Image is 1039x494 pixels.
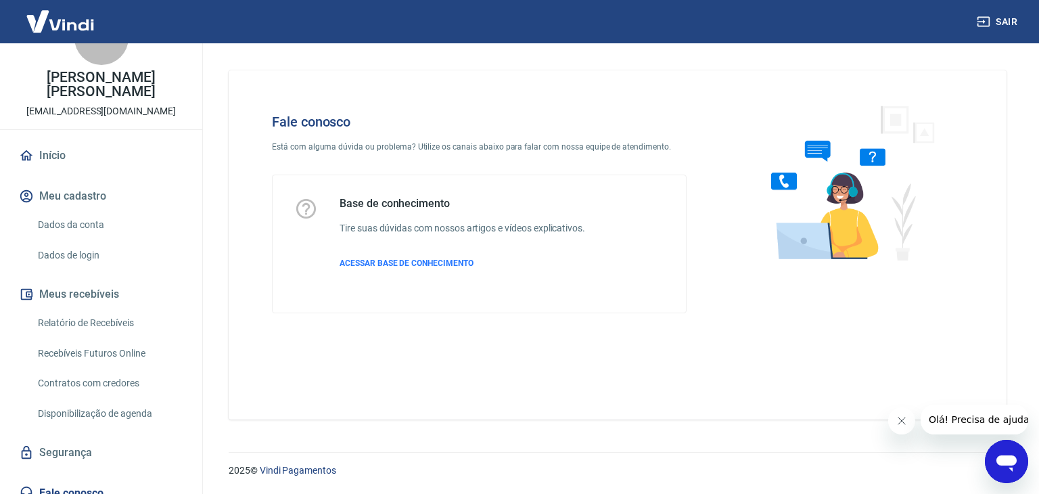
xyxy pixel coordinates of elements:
a: Disponibilização de agenda [32,400,186,428]
iframe: Fechar mensagem [888,407,915,434]
a: ACESSAR BASE DE CONHECIMENTO [340,257,585,269]
iframe: Botão para abrir a janela de mensagens [985,440,1028,483]
span: ACESSAR BASE DE CONHECIMENTO [340,259,474,268]
button: Meus recebíveis [16,279,186,309]
h5: Base de conhecimento [340,197,585,210]
a: Início [16,141,186,171]
h4: Fale conosco [272,114,687,130]
img: Fale conosco [744,92,950,273]
iframe: Mensagem da empresa [921,405,1028,434]
p: Está com alguma dúvida ou problema? Utilize os canais abaixo para falar com nossa equipe de atend... [272,141,687,153]
a: Recebíveis Futuros Online [32,340,186,367]
p: [PERSON_NAME] [PERSON_NAME] [11,70,191,99]
span: Olá! Precisa de ajuda? [8,9,114,20]
a: Vindi Pagamentos [260,465,336,476]
a: Segurança [16,438,186,468]
a: Contratos com credores [32,369,186,397]
button: Sair [974,9,1023,35]
a: Relatório de Recebíveis [32,309,186,337]
h6: Tire suas dúvidas com nossos artigos e vídeos explicativos. [340,221,585,235]
a: Dados da conta [32,211,186,239]
img: Vindi [16,1,104,42]
p: 2025 © [229,464,1007,478]
a: Dados de login [32,242,186,269]
p: [EMAIL_ADDRESS][DOMAIN_NAME] [26,104,176,118]
button: Meu cadastro [16,181,186,211]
